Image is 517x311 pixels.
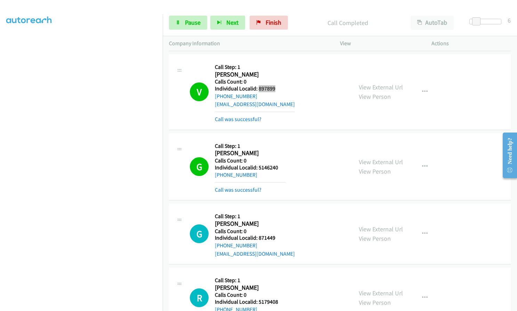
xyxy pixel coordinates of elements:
[359,93,391,101] a: View Person
[210,16,245,30] button: Next
[215,143,286,150] h5: Call Step: 1
[169,16,207,30] a: Pause
[359,167,391,175] a: View Person
[215,157,286,164] h5: Calls Count: 0
[215,64,295,71] h5: Call Step: 1
[215,292,295,298] h5: Calls Count: 0
[359,289,403,297] a: View External Url
[215,149,286,157] h2: [PERSON_NAME]
[411,16,454,30] button: AutoTab
[169,39,328,48] p: Company Information
[431,39,511,48] p: Actions
[250,16,288,30] a: Finish
[215,71,286,79] h2: [PERSON_NAME]
[190,224,209,243] h1: G
[190,157,209,176] h1: G
[215,116,261,122] a: Call was successful?
[497,128,517,183] iframe: Resource Center
[359,158,403,166] a: View External Url
[359,298,391,306] a: View Person
[190,288,209,307] div: The call is yet to be attempted
[215,85,295,92] h5: Individual Localid: 897899
[508,16,511,25] div: 6
[359,83,403,91] a: View External Url
[185,18,201,26] span: Pause
[359,234,391,242] a: View Person
[215,78,295,85] h5: Calls Count: 0
[340,39,419,48] p: View
[215,213,295,220] h5: Call Step: 1
[215,298,295,305] h5: Individual Localid: 5179408
[215,250,295,257] a: [EMAIL_ADDRESS][DOMAIN_NAME]
[215,186,261,193] a: Call was successful?
[359,225,403,233] a: View External Url
[190,288,209,307] h1: R
[266,18,281,26] span: Finish
[215,101,295,107] a: [EMAIL_ADDRESS][DOMAIN_NAME]
[215,277,295,284] h5: Call Step: 1
[215,242,257,249] a: [PHONE_NUMBER]
[215,284,286,292] h2: [PERSON_NAME]
[190,82,209,101] h1: V
[297,18,398,27] p: Call Completed
[215,228,295,235] h5: Calls Count: 0
[215,234,295,241] h5: Individual Localid: 871449
[215,93,257,99] a: [PHONE_NUMBER]
[226,18,239,26] span: Next
[215,164,286,171] h5: Individual Localid: 5146240
[215,172,257,178] a: [PHONE_NUMBER]
[215,220,286,228] h2: [PERSON_NAME]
